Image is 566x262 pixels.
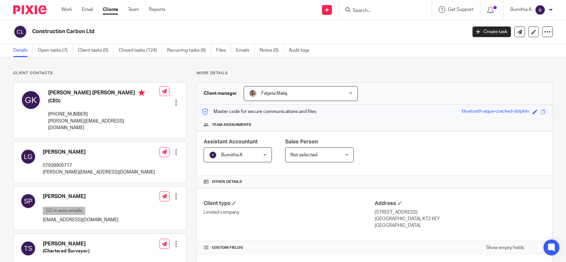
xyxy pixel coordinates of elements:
h5: (CEO) [48,98,159,104]
a: Reports [149,6,165,13]
span: Other details [212,179,242,184]
a: Closed tasks (124) [119,44,162,57]
h4: [PERSON_NAME] [43,193,118,200]
p: Limited company [204,209,375,216]
a: Create task [472,26,511,37]
img: svg%3E [209,151,217,159]
img: svg%3E [20,89,41,111]
h4: Client type [204,200,375,207]
p: More details [197,71,553,76]
img: Pixie [13,5,46,14]
p: Client contacts [13,71,186,76]
span: Sales Person [285,139,318,144]
a: Files [216,44,231,57]
span: Not selected [290,153,317,157]
h4: Address [375,200,546,207]
img: svg%3E [20,149,36,165]
p: [EMAIL_ADDRESS][DOMAIN_NAME] [43,217,118,223]
img: svg%3E [20,240,36,256]
img: MicrosoftTeams-image%20(5).png [249,89,257,97]
p: [STREET_ADDRESS] [375,209,546,216]
a: Notes (0) [260,44,284,57]
h4: [PERSON_NAME] [43,240,155,247]
a: Audit logs [289,44,314,57]
p: [PHONE_NUMBER] [48,111,159,118]
i: Primary [138,89,145,96]
span: Bumitha A [221,153,242,157]
p: [PERSON_NAME][EMAIL_ADDRESS][DOMAIN_NAME] [43,169,155,176]
span: Fatjeta Malaj [261,91,287,96]
a: Email [82,6,93,13]
p: 07939905717 [43,162,155,169]
span: Assistant Accountant [204,139,258,144]
a: Open tasks (7) [38,44,73,57]
img: svg%3E [13,25,27,39]
a: Client tasks (0) [78,44,114,57]
h4: [PERSON_NAME] [PERSON_NAME] [48,89,159,98]
a: Emails [236,44,255,57]
a: Clients [103,6,118,13]
p: CC in auto emails [43,207,85,215]
p: Master code for secure communications and files [202,108,316,115]
img: svg%3E [535,5,545,15]
h2: Construction Carbon Ltd [32,28,376,35]
div: bluetooth-aqua-cracked-dolphin [462,108,529,116]
h4: [PERSON_NAME] [43,149,155,156]
a: Details [13,44,33,57]
img: svg%3E [20,193,36,209]
p: [PERSON_NAME][EMAIL_ADDRESS][DOMAIN_NAME] [48,118,159,131]
h5: (Chartered Surveyor) [43,248,155,254]
h4: CUSTOM FIELDS [204,245,375,250]
a: Work [61,6,72,13]
span: Get Support [448,7,473,12]
label: Show empty fields [486,244,524,251]
p: [GEOGRAPHIC_DATA] [375,222,546,229]
a: Recurring tasks (6) [167,44,211,57]
h3: Client manager [204,90,237,97]
p: [GEOGRAPHIC_DATA], KT2 6EY [375,216,546,222]
span: Team assignments [212,122,251,128]
a: Team [128,6,139,13]
p: Bumitha A [510,6,532,13]
input: Search [352,8,412,14]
